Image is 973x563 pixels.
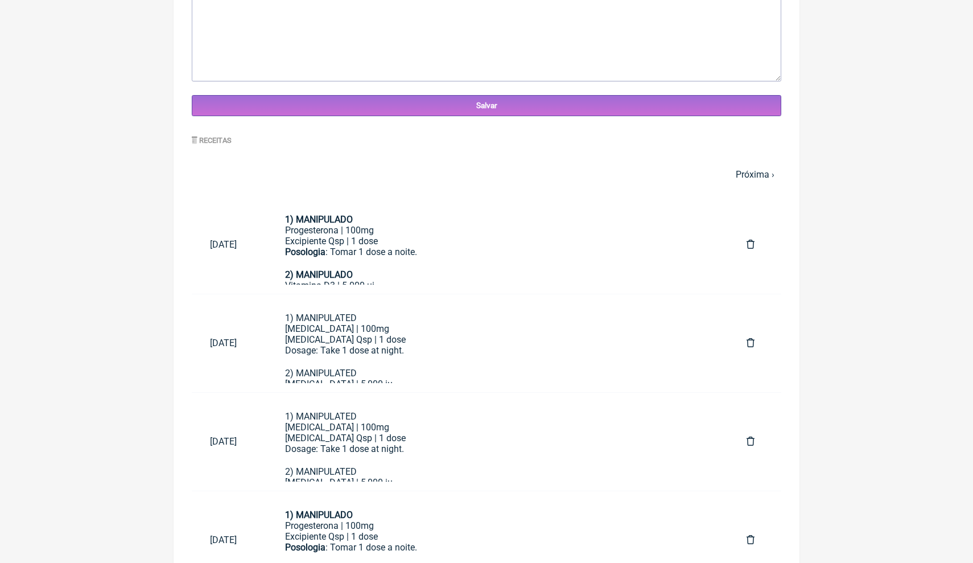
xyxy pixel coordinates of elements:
[192,95,781,116] input: Salvar
[285,214,353,225] strong: 1) MANIPULADO
[285,280,711,291] div: Vitamina D3 | 5.000 ui
[192,328,267,357] a: [DATE]
[285,466,711,542] div: 2) MANIPULATED [MEDICAL_DATA] | 5,000 iu [MEDICAL_DATA](mk7) | 120 mcg Total [MEDICAL_DATA] | 50 ...
[736,169,774,180] a: Próxima ›
[285,368,711,443] div: 2) MANIPULATED [MEDICAL_DATA] | 5,000 iu [MEDICAL_DATA](mk7) | 120 mcg Total [MEDICAL_DATA] | 50 ...
[285,520,711,531] div: Progesterona | 100mg
[192,525,267,554] a: [DATE]
[285,236,711,246] div: Excipiente Qsp | 1 dose
[192,230,267,259] a: [DATE]
[192,427,267,456] a: [DATE]
[285,411,711,466] div: 1) MANIPULATED [MEDICAL_DATA] | 100mg [MEDICAL_DATA] Qsp | 1 dose Dosage: Take 1 dose at night.ㅤ
[285,509,353,520] strong: 1) MANIPULADO
[285,542,325,553] strong: Posologia
[285,269,353,280] strong: 2) MANIPULADO
[267,303,729,383] a: 1) MANIPULATED[MEDICAL_DATA] | 100mg[MEDICAL_DATA] Qsp | 1 doseDosage: Take 1 dose at night.ㅤ2) M...
[192,136,232,145] label: Receitas
[285,313,711,368] div: 1) MANIPULATED [MEDICAL_DATA] | 100mg [MEDICAL_DATA] Qsp | 1 dose Dosage: Take 1 dose at night.ㅤ
[192,162,781,187] nav: pager
[285,246,325,257] strong: Posologia
[285,246,711,269] div: : Tomar 1 dose a noite.ㅤ
[285,225,711,236] div: Progesterona | 100mg
[267,205,729,285] a: 1) MANIPULADOProgesterona | 100mgExcipiente Qsp | 1 dosePosologia: Tomar 1 dose a noite.ㅤ2) MANIP...
[267,402,729,482] a: 1) MANIPULATED[MEDICAL_DATA] | 100mg[MEDICAL_DATA] Qsp | 1 doseDosage: Take 1 dose at night.ㅤ2) M...
[285,531,711,542] div: Excipiente Qsp | 1 dose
